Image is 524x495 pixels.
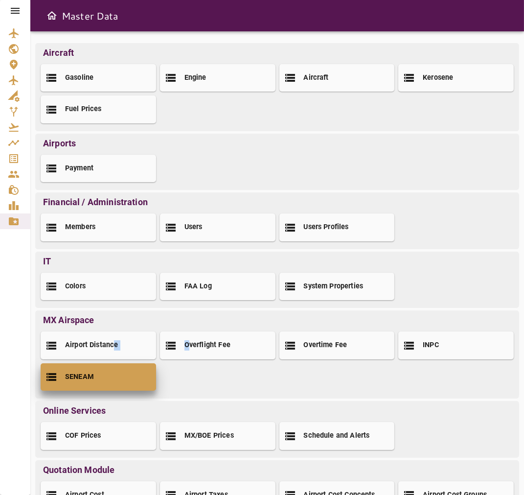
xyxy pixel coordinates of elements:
[62,8,118,24] h6: Master Data
[65,372,94,382] h2: SENEAM
[423,340,439,351] h2: INPC
[65,340,118,351] h2: Airport Distance
[65,431,101,441] h2: COF Prices
[65,164,93,174] h2: Payment
[304,340,347,351] h2: Overtime Fee
[184,73,206,83] h2: Engine
[38,46,516,59] p: Aircraft
[38,313,516,327] p: MX Airspace
[65,222,95,233] h2: Members
[304,431,370,441] h2: Schedule and Alerts
[38,463,516,476] p: Quotation Module
[184,431,234,441] h2: MX/BOE Prices
[65,104,102,115] h2: Fuel Prices
[42,6,62,25] button: Open drawer
[304,282,364,292] h2: System Properties
[65,73,93,83] h2: Gasoline
[38,404,516,417] p: Online Services
[38,195,516,209] p: Financial / Administration
[65,282,86,292] h2: Colors
[38,255,516,268] p: IT
[184,282,212,292] h2: FAA Log
[423,73,453,83] h2: Kerosene
[184,340,230,351] h2: Overflight Fee
[38,137,516,150] p: Airports
[184,222,203,233] h2: Users
[304,73,329,83] h2: Aircraft
[304,222,349,233] h2: Users Profiles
